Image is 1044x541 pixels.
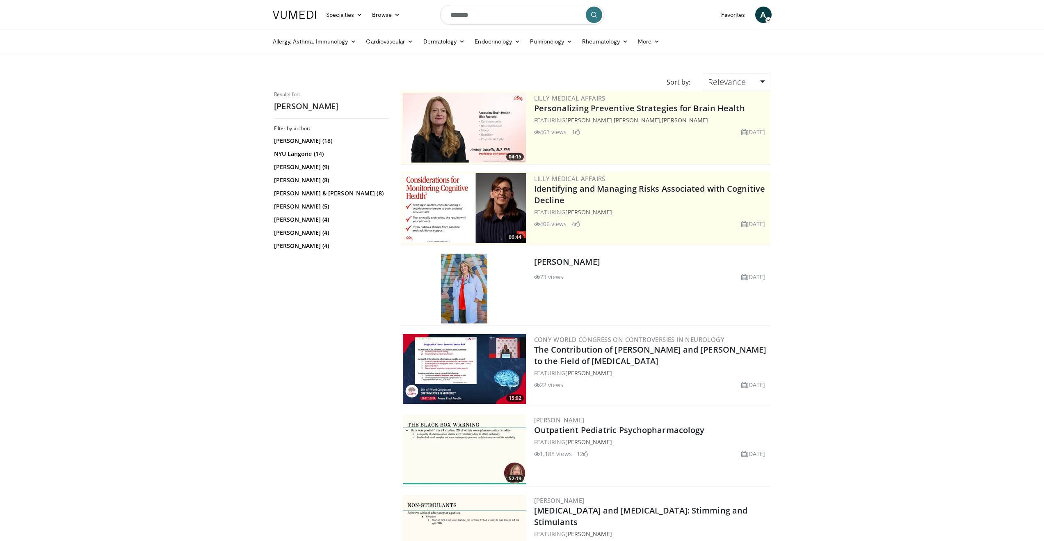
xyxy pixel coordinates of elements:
[361,33,418,50] a: Cardiovascular
[403,415,526,484] img: 72071773-c65f-4b36-a5af-097b4bc3206a.300x170_q85_crop-smart_upscale.jpg
[534,335,725,344] a: CONy World Congress on Controversies in Neurology
[403,93,526,163] img: c3be7821-a0a3-4187-927a-3bb177bd76b4.png.300x170_q85_crop-smart_upscale.jpg
[274,215,387,224] a: [PERSON_NAME] (4)
[703,73,770,91] a: Relevance
[418,33,470,50] a: Dermatology
[534,256,600,267] a: [PERSON_NAME]
[506,234,524,241] span: 06:44
[534,416,585,424] a: [PERSON_NAME]
[321,7,368,23] a: Specialties
[506,394,524,402] span: 15:02
[274,189,387,197] a: [PERSON_NAME] & [PERSON_NAME] (8)
[403,93,526,163] a: 04:15
[440,5,604,25] input: Search topics, interventions
[565,208,612,216] a: [PERSON_NAME]
[534,116,769,124] div: FEATURING ,
[534,183,765,206] a: Identifying and Managing Risks Associated with Cognitive Decline
[577,449,588,458] li: 12
[534,530,769,538] div: FEATURING
[534,381,564,389] li: 22 views
[403,334,526,404] img: b2adcef0-9a47-4a3f-8881-997d1379eb08.300x170_q85_crop-smart_upscale.jpg
[755,7,772,23] a: A
[403,173,526,243] a: 06:44
[367,7,405,23] a: Browse
[274,176,387,184] a: [PERSON_NAME] (8)
[565,530,612,538] a: [PERSON_NAME]
[274,229,387,237] a: [PERSON_NAME] (4)
[741,449,765,458] li: [DATE]
[534,273,564,281] li: 73 views
[274,91,389,98] p: Results for:
[565,116,660,124] a: [PERSON_NAME] [PERSON_NAME]
[274,202,387,211] a: [PERSON_NAME] (5)
[274,150,387,158] a: NYU Langone (14)
[572,128,580,136] li: 1
[708,76,746,87] span: Relevance
[534,424,705,436] a: Outpatient Pediatric Psychopharmacology
[274,242,387,250] a: [PERSON_NAME] (4)
[565,438,612,446] a: [PERSON_NAME]
[274,101,389,112] h2: [PERSON_NAME]
[534,208,769,216] div: FEATURING
[274,125,389,132] h3: Filter by author:
[577,33,633,50] a: Rheumatology
[534,94,605,102] a: Lilly Medical Affairs
[534,103,745,114] a: Personalizing Preventive Strategies for Brain Health
[662,116,708,124] a: [PERSON_NAME]
[274,163,387,171] a: [PERSON_NAME] (9)
[534,438,769,446] div: FEATURING
[441,254,487,323] img: Dr. Ashley Fischer
[403,415,526,484] a: 52:19
[534,369,769,377] div: FEATURING
[470,33,525,50] a: Endocrinology
[741,128,765,136] li: [DATE]
[268,33,361,50] a: Allergy, Asthma, Immunology
[741,220,765,228] li: [DATE]
[633,33,665,50] a: More
[403,173,526,243] img: fc5f84e2-5eb7-4c65-9fa9-08971b8c96b8.jpg.300x170_q85_crop-smart_upscale.jpg
[534,220,567,228] li: 406 views
[274,137,387,145] a: [PERSON_NAME] (18)
[506,475,524,482] span: 52:19
[534,505,748,527] a: [MEDICAL_DATA] and [MEDICAL_DATA]: Stimming and Stimulants
[534,344,767,367] a: The Contribution of [PERSON_NAME] and [PERSON_NAME] to the Field of [MEDICAL_DATA]
[403,334,526,404] a: 15:02
[534,174,605,183] a: Lilly Medical Affairs
[572,220,580,228] li: 4
[660,73,697,91] div: Sort by:
[534,449,572,458] li: 1,188 views
[741,381,765,389] li: [DATE]
[534,496,585,504] a: [PERSON_NAME]
[565,369,612,377] a: [PERSON_NAME]
[506,153,524,160] span: 04:15
[741,273,765,281] li: [DATE]
[716,7,750,23] a: Favorites
[525,33,577,50] a: Pulmonology
[534,128,567,136] li: 463 views
[273,11,316,19] img: VuMedi Logo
